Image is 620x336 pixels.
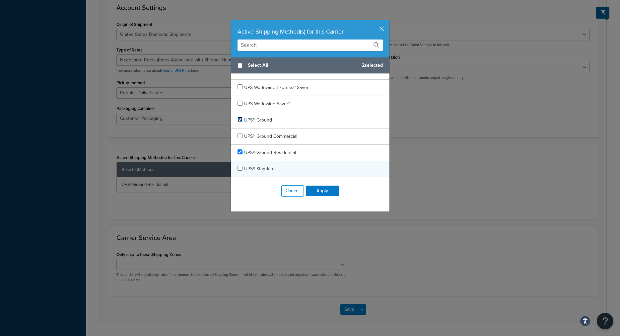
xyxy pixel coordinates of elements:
input: Search [238,40,383,51]
span: UPS® Ground [244,117,272,124]
span: UPS® Ground Residential [244,149,296,156]
div: Active Shipping Method(s) for this Carrier [238,27,383,36]
span: UPS® Standard [244,165,275,172]
div: 2 selected [231,57,389,74]
button: Cancel [281,185,304,197]
span: UPS Worldwide Saver® [244,100,291,107]
button: Apply [306,186,339,196]
span: UPS® Ground Commercial [244,133,297,140]
span: UPS Worldwide Express® Saver [244,84,309,91]
span: Select All [248,61,357,70]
